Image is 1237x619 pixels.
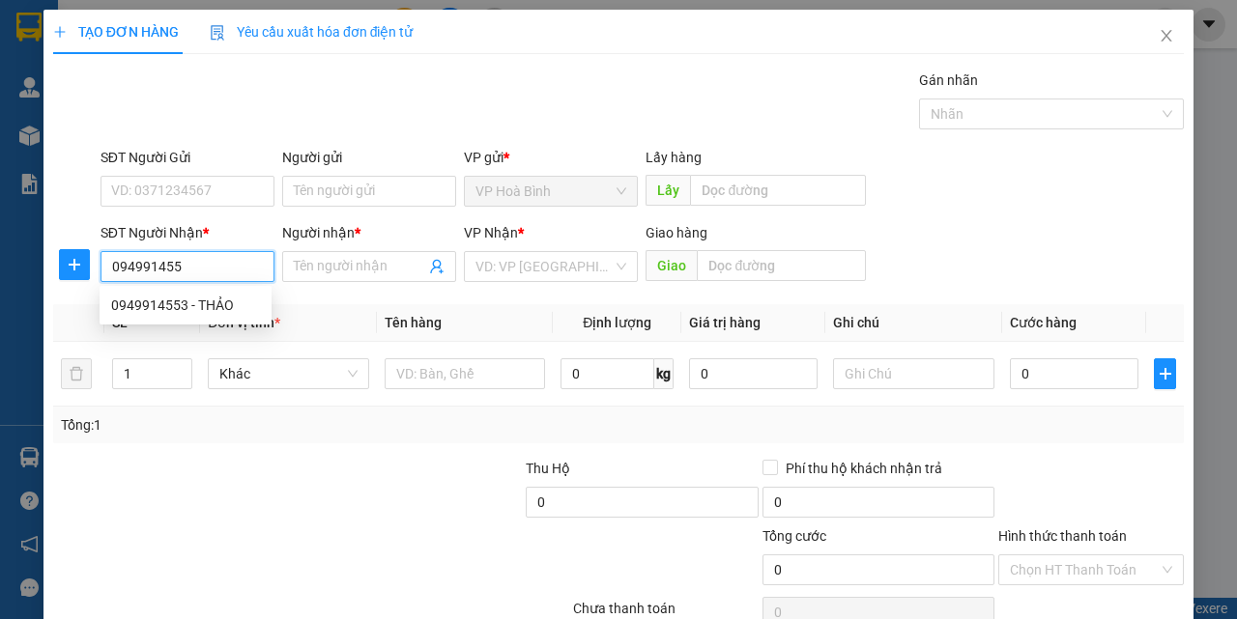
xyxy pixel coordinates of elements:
div: SĐT Người Gửi [101,147,274,168]
input: Ghi Chú [833,358,994,389]
th: Ghi chú [825,304,1002,342]
input: VD: Bàn, Ghế [385,358,546,389]
label: Gán nhãn [919,72,978,88]
span: environment [111,46,127,62]
span: Định lượng [583,315,651,330]
button: Close [1139,10,1194,64]
div: Tổng: 1 [61,414,479,436]
button: plus [59,249,90,280]
span: Giá trị hàng [689,315,761,330]
span: Thu Hộ [526,461,570,476]
span: Lấy [646,175,690,206]
span: Giao hàng [646,225,707,240]
b: Nhà Xe Hà My [111,13,257,37]
span: Yêu cầu xuất hóa đơn điện tử [210,24,414,40]
div: SĐT Người Nhận [101,222,274,243]
span: phone [111,70,127,86]
span: kg [654,358,674,389]
span: plus [1155,366,1175,381]
span: Giao [646,250,697,281]
span: VP Nhận [464,225,518,240]
span: Tổng cước [762,528,826,544]
div: VP gửi [464,147,638,168]
div: Người nhận [282,222,456,243]
input: Dọc đường [690,175,865,206]
span: user-add [429,259,445,274]
span: Khác [219,359,358,388]
span: plus [53,25,67,39]
span: Cước hàng [1010,315,1077,330]
div: Người gửi [282,147,456,168]
input: Dọc đường [697,250,865,281]
span: Lấy hàng [646,150,702,165]
span: plus [60,257,89,272]
li: 0946 508 595 [9,67,368,91]
input: 0 [689,358,818,389]
span: TẠO ĐƠN HÀNG [53,24,179,40]
div: 0949914553 - THẢO [111,295,260,316]
li: 995 [PERSON_NAME] [9,42,368,67]
b: GỬI : VP Hoà Bình [9,121,224,153]
label: Hình thức thanh toán [998,528,1127,544]
span: Phí thu hộ khách nhận trả [778,458,950,479]
span: close [1159,28,1174,43]
button: delete [61,358,92,389]
button: plus [1154,358,1176,389]
span: VP Hoà Bình [475,177,626,206]
div: 0949914553 - THẢO [100,290,272,321]
img: icon [210,25,225,41]
span: Tên hàng [385,315,442,330]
